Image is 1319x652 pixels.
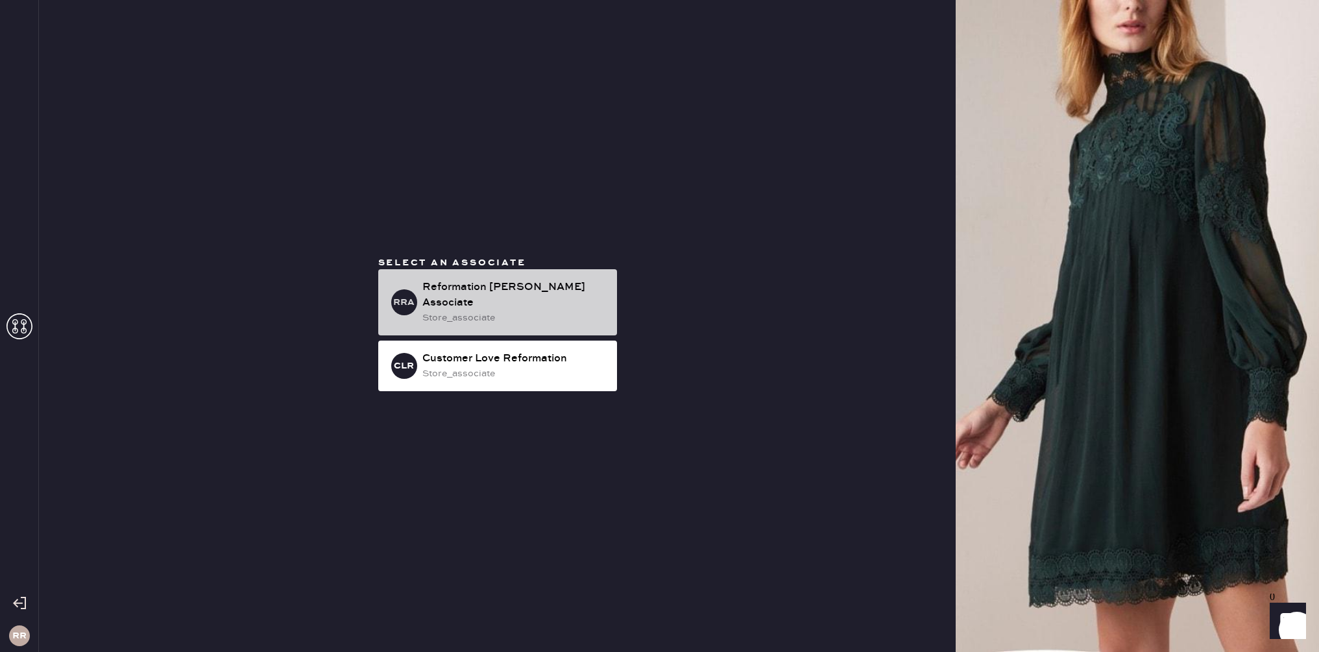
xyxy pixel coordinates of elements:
[378,257,526,269] span: Select an associate
[394,361,414,370] h3: CLR
[422,311,607,325] div: store_associate
[393,298,415,307] h3: RRA
[422,367,607,381] div: store_associate
[1257,594,1313,649] iframe: Front Chat
[422,280,607,311] div: Reformation [PERSON_NAME] Associate
[422,351,607,367] div: Customer Love Reformation
[12,631,27,640] h3: RR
